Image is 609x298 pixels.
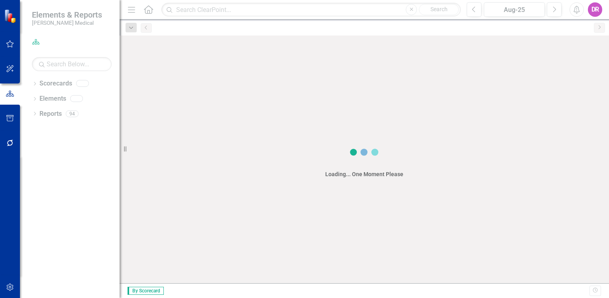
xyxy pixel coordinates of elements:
input: Search Below... [32,57,112,71]
span: Elements & Reports [32,10,102,20]
div: Loading... One Moment Please [325,170,403,178]
button: DR [588,2,602,17]
span: By Scorecard [128,287,164,295]
small: [PERSON_NAME] Medical [32,20,102,26]
button: Search [419,4,459,15]
a: Scorecards [39,79,72,88]
a: Reports [39,109,62,119]
a: Elements [39,94,66,103]
div: 94 [66,110,79,117]
button: Aug-25 [484,2,545,17]
input: Search ClearPoint... [161,3,461,17]
span: Search [430,6,448,12]
div: Aug-25 [487,5,542,15]
img: ClearPoint Strategy [3,8,18,24]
